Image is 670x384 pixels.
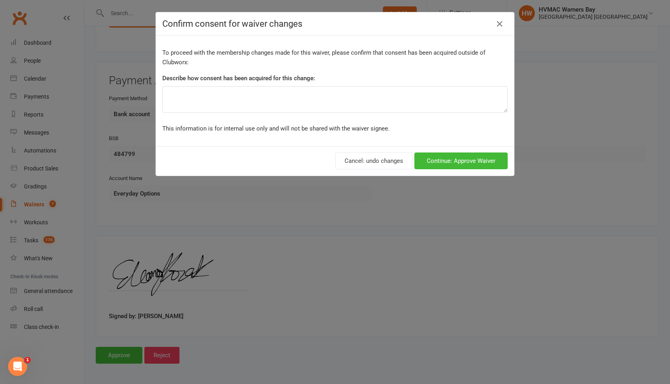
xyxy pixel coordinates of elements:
span: 1 [24,357,31,363]
iframe: Intercom live chat [8,357,27,376]
button: Continue: Approve Waiver [414,152,508,169]
button: Close [493,18,506,30]
span: Confirm consent for waiver changes [162,19,302,29]
button: Cancel: undo changes [335,152,412,169]
p: To proceed with the membership changes made for this waiver, please confirm that consent has been... [162,48,508,67]
p: This information is for internal use only and will not be shared with the waiver signee. [162,124,508,133]
label: Describe how consent has been acquired for this change: [162,73,315,83]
